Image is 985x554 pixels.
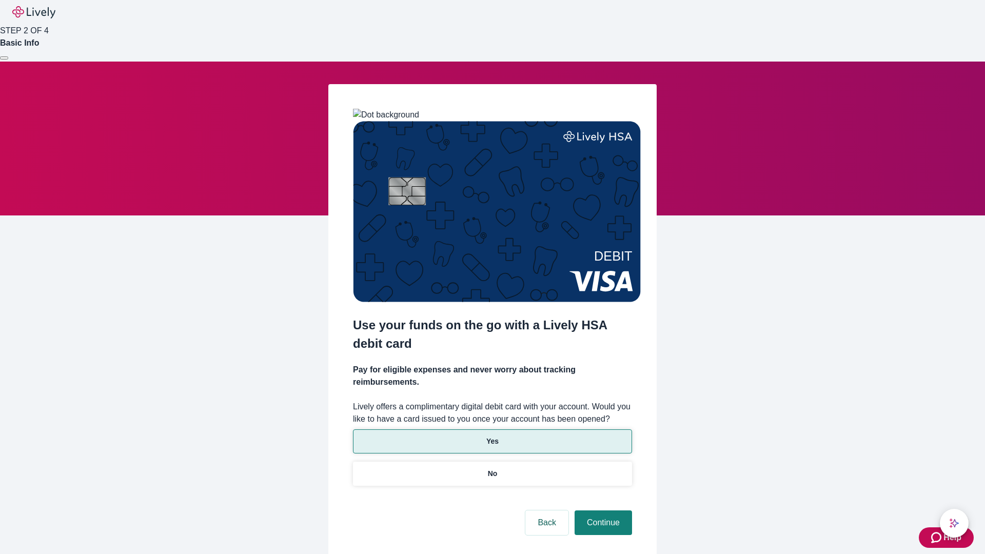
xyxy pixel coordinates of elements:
[353,401,632,425] label: Lively offers a complimentary digital debit card with your account. Would you like to have a card...
[488,468,498,479] p: No
[575,510,632,535] button: Continue
[931,531,943,544] svg: Zendesk support icon
[353,462,632,486] button: No
[353,316,632,353] h2: Use your funds on the go with a Lively HSA debit card
[12,6,55,18] img: Lively
[943,531,961,544] span: Help
[353,121,641,302] img: Debit card
[940,509,969,538] button: chat
[525,510,568,535] button: Back
[949,518,959,528] svg: Lively AI Assistant
[486,436,499,447] p: Yes
[353,429,632,453] button: Yes
[353,109,419,121] img: Dot background
[353,364,632,388] h4: Pay for eligible expenses and never worry about tracking reimbursements.
[919,527,974,548] button: Zendesk support iconHelp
